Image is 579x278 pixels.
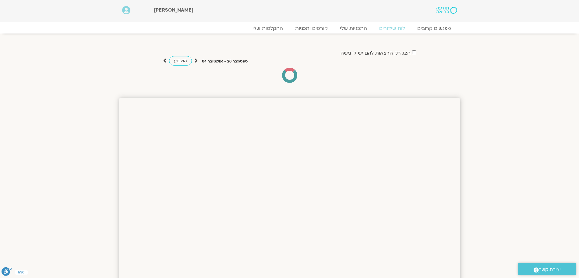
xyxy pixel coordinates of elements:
span: יצירת קשר [539,266,561,274]
nav: Menu [122,25,457,31]
a: ההקלטות שלי [246,25,289,31]
a: השבוע [169,56,192,66]
span: [PERSON_NAME] [154,7,193,13]
a: מפגשים קרובים [411,25,457,31]
a: לוח שידורים [373,25,411,31]
p: ספטמבר 28 - אוקטובר 04 [202,58,248,65]
label: הצג רק הרצאות להם יש לי גישה [341,50,411,56]
a: התכניות שלי [334,25,373,31]
a: קורסים ותכניות [289,25,334,31]
a: יצירת קשר [518,263,576,275]
span: השבוע [174,58,187,64]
